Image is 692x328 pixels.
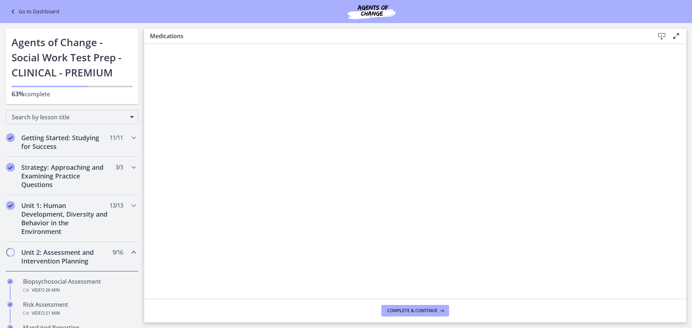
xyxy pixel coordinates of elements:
span: 63% [12,89,25,98]
i: Completed [7,279,13,284]
i: Completed [6,163,15,172]
span: · 21 min [44,309,60,318]
a: Go to Dashboard [9,7,59,16]
div: Search by lesson title [6,110,138,124]
i: Completed [7,302,13,307]
p: complete [12,89,133,98]
img: Agents of Change Social Work Test Prep [328,3,415,20]
span: 9 / 16 [112,248,123,257]
h2: Unit 1: Human Development, Diversity and Behavior in the Environment [21,201,109,236]
span: Search by lesson title [12,113,127,121]
div: Risk Assessment [23,300,136,318]
i: Completed [6,201,15,210]
h1: Agents of Change - Social Work Test Prep - CLINICAL - PREMIUM [12,35,133,80]
div: Video [23,286,136,294]
i: Completed [6,133,15,142]
div: Video [23,309,136,318]
span: 13 / 13 [110,201,123,210]
span: Complete & continue [387,308,438,314]
h2: Getting Started: Studying for Success [21,133,109,151]
h2: Unit 2: Assessment and Intervention Planning [21,248,109,265]
div: Biopsychosocial Assessment [23,277,136,294]
span: · 26 min [44,286,60,294]
span: 3 / 3 [115,163,123,172]
h2: Strategy: Approaching and Examining Practice Questions [21,163,109,189]
button: Complete & continue [381,305,449,316]
h3: Medications [150,32,643,40]
span: 11 / 11 [110,133,123,142]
